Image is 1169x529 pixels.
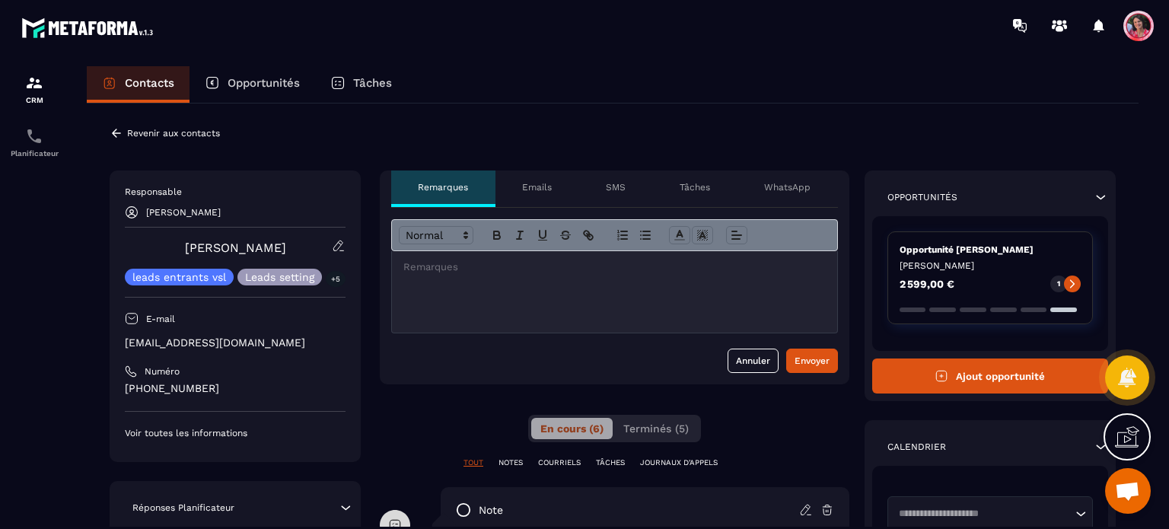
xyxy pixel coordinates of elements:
[4,149,65,158] p: Planificateur
[125,186,346,198] p: Responsable
[606,181,626,193] p: SMS
[786,349,838,373] button: Envoyer
[125,336,346,350] p: [EMAIL_ADDRESS][DOMAIN_NAME]
[21,14,158,42] img: logo
[25,127,43,145] img: scheduler
[190,66,315,103] a: Opportunités
[125,76,174,90] p: Contacts
[4,62,65,116] a: formationformationCRM
[228,76,300,90] p: Opportunités
[4,116,65,169] a: schedulerschedulerPlanificateur
[25,74,43,92] img: formation
[127,128,220,139] p: Revenir aux contacts
[887,441,946,453] p: Calendrier
[125,381,346,396] p: [PHONE_NUMBER]
[125,427,346,439] p: Voir toutes les informations
[728,349,779,373] button: Annuler
[185,241,286,255] a: [PERSON_NAME]
[900,244,1081,256] p: Opportunité [PERSON_NAME]
[900,260,1081,272] p: [PERSON_NAME]
[795,353,830,368] div: Envoyer
[146,207,221,218] p: [PERSON_NAME]
[326,271,346,287] p: +5
[146,313,175,325] p: E-mail
[87,66,190,103] a: Contacts
[132,502,234,514] p: Réponses Planificateur
[132,272,226,282] p: leads entrants vsl
[315,66,407,103] a: Tâches
[1105,468,1151,514] div: Ouvrir le chat
[900,279,954,289] p: 2 599,00 €
[614,418,698,439] button: Terminés (5)
[353,76,392,90] p: Tâches
[1057,279,1060,289] p: 1
[479,503,503,518] p: note
[531,418,613,439] button: En cours (6)
[245,272,314,282] p: Leads setting
[872,359,1109,394] button: Ajout opportunité
[540,422,604,435] span: En cours (6)
[463,457,483,468] p: TOUT
[145,365,180,378] p: Numéro
[893,506,1072,521] input: Search for option
[538,457,581,468] p: COURRIELS
[498,457,523,468] p: NOTES
[640,457,718,468] p: JOURNAUX D'APPELS
[887,191,957,203] p: Opportunités
[596,457,625,468] p: TÂCHES
[764,181,811,193] p: WhatsApp
[4,96,65,104] p: CRM
[522,181,552,193] p: Emails
[680,181,710,193] p: Tâches
[623,422,689,435] span: Terminés (5)
[418,181,468,193] p: Remarques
